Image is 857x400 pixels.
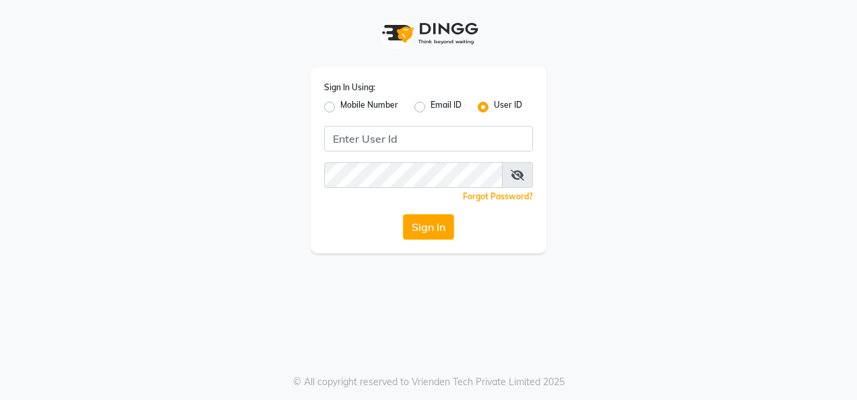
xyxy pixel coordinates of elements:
[403,214,454,240] button: Sign In
[324,81,375,94] label: Sign In Using:
[375,13,482,53] img: logo1.svg
[324,162,503,188] input: Username
[431,99,462,115] label: Email ID
[324,126,533,152] input: Username
[463,191,533,201] a: Forgot Password?
[340,99,398,115] label: Mobile Number
[494,99,522,115] label: User ID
